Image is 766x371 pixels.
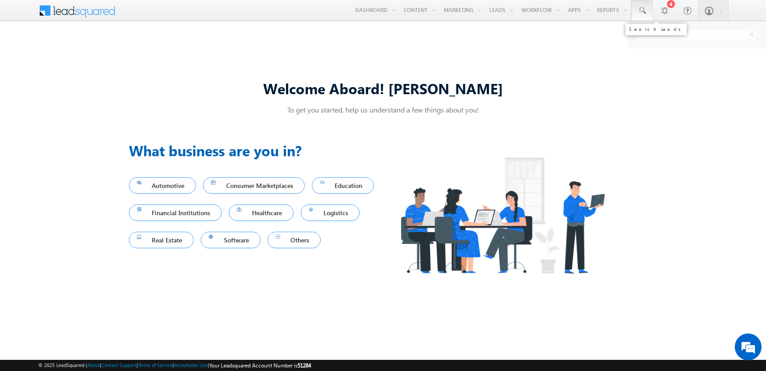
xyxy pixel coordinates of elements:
a: About [87,362,100,368]
span: Consumer Marketplaces [211,179,297,192]
input: Search Leads [637,29,758,40]
div: Search Leads [629,26,683,32]
span: Software [209,234,253,246]
div: Welcome Aboard! [PERSON_NAME] [129,79,638,98]
span: Education [320,179,366,192]
span: © 2025 LeadSquared | | | | | [38,361,311,370]
span: Automotive [137,179,188,192]
span: Real Estate [137,234,186,246]
a: Acceptable Use [174,362,208,368]
h3: What business are you in? [129,140,383,161]
span: Healthcare [237,207,286,219]
span: 51284 [298,362,311,369]
img: Industry.png [383,140,621,291]
span: Logistics [309,207,352,219]
span: Your Leadsquared Account Number is [209,362,311,369]
span: Financial Institutions [137,207,214,219]
span: Others [276,234,313,246]
a: Terms of Service [138,362,173,368]
a: Contact Support [101,362,137,368]
p: To get you started, help us understand a few things about you! [129,105,638,114]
